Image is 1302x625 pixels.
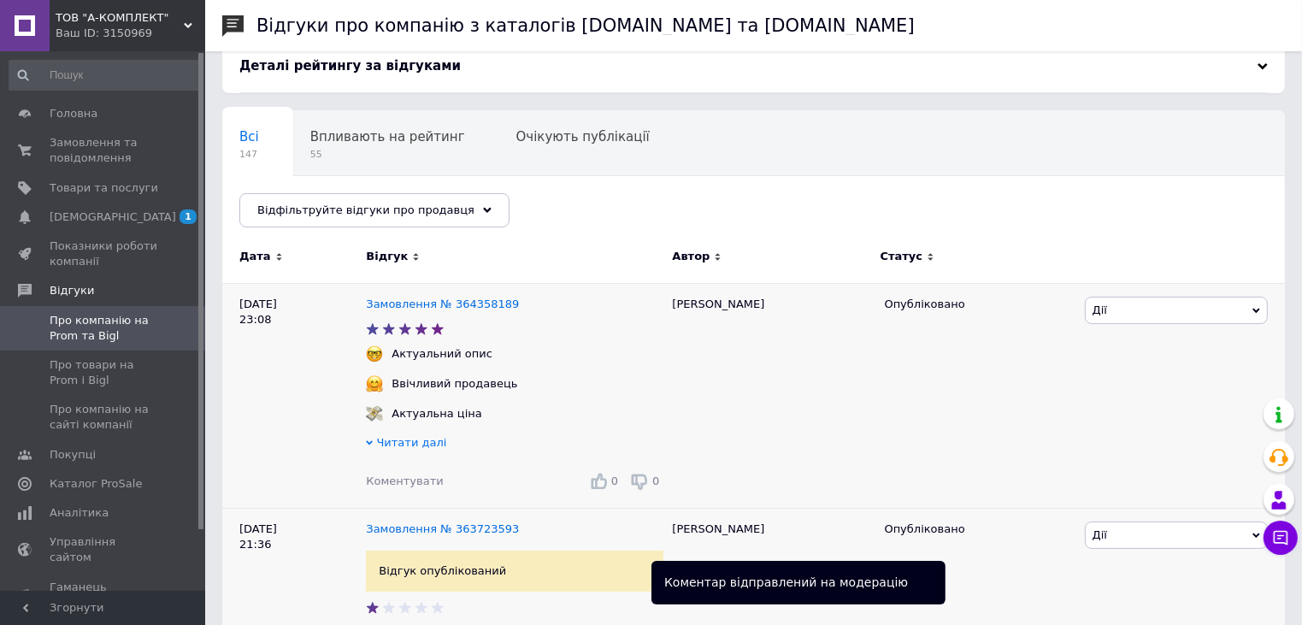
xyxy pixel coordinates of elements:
[366,475,443,487] span: Коментувати
[664,575,908,589] span: Коментар відправлений на модерацію
[239,58,461,74] span: Деталі рейтингу за відгуками
[50,239,158,269] span: Показники роботи компанії
[387,376,521,392] div: Ввічливий продавець
[516,129,650,144] span: Очікують публікації
[239,148,259,161] span: 147
[222,283,366,508] div: [DATE] 23:08
[256,15,915,36] h1: Відгуки про компанію з каталогів [DOMAIN_NAME] та [DOMAIN_NAME]
[366,435,663,455] div: Читати далі
[387,346,497,362] div: Актуальний опис
[366,405,383,422] img: :money_with_wings:
[881,249,923,264] span: Статус
[1264,521,1298,555] button: Чат з покупцем
[50,534,158,565] span: Управління сайтом
[50,402,158,433] span: Про компанію на сайті компанії
[366,298,519,310] a: Замовлення № 364358189
[366,551,663,592] div: Відгук опублікований
[239,57,1268,75] div: Деталі рейтингу за відгуками
[50,209,176,225] span: [DEMOGRAPHIC_DATA]
[366,522,519,535] a: Замовлення № 363723593
[239,194,413,209] span: Опубліковані без комен...
[672,249,710,264] span: Автор
[366,375,383,392] img: :hugging_face:
[222,176,447,241] div: Опубліковані без коментаря
[257,203,474,216] span: Відфільтруйте відгуки про продавця
[366,474,443,489] div: Коментувати
[663,283,875,508] div: [PERSON_NAME]
[50,476,142,492] span: Каталог ProSale
[50,283,94,298] span: Відгуки
[180,209,197,224] span: 1
[310,148,465,161] span: 55
[239,129,259,144] span: Всі
[9,60,202,91] input: Пошук
[310,129,465,144] span: Впливають на рейтинг
[56,26,205,41] div: Ваш ID: 3150969
[50,505,109,521] span: Аналітика
[1093,528,1107,541] span: Дії
[50,106,97,121] span: Головна
[387,406,486,422] div: Актуальна ціна
[50,313,158,344] span: Про компанію на Prom та Bigl
[366,345,383,363] img: :nerd_face:
[239,249,271,264] span: Дата
[885,522,1072,537] div: Опубліковано
[50,357,158,388] span: Про товари на Prom і Bigl
[50,180,158,196] span: Товари та послуги
[377,436,447,449] span: Читати далі
[652,475,659,487] span: 0
[56,10,184,26] span: ТОВ "А-КОМПЛЕКТ"
[50,447,96,463] span: Покупці
[50,135,158,166] span: Замовлення та повідомлення
[50,580,158,610] span: Гаманець компанії
[885,297,1072,312] div: Опубліковано
[366,249,408,264] span: Відгук
[611,475,618,487] span: 0
[1093,304,1107,316] span: Дії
